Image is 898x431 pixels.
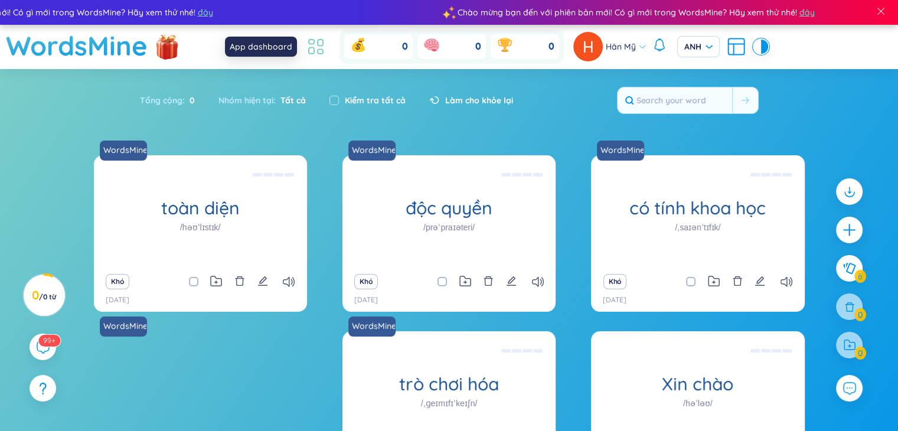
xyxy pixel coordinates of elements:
[352,145,396,155] font: WordsMine
[234,273,245,290] button: xóa bỏ
[603,274,627,289] button: Khó
[402,40,408,53] font: 0
[180,223,221,232] font: /həʊˈlɪstɪk/
[683,399,713,408] font: /həˈləʊ/
[100,141,152,161] a: WordsMine
[49,292,56,301] font: từ
[348,141,400,161] a: WordsMine
[345,95,406,106] font: Kiểm tra tất cả
[348,316,400,337] a: WordsMine
[600,145,645,155] font: WordsMine
[573,32,603,61] img: hình đại diện
[6,25,148,67] a: WordsMine
[140,95,182,106] font: Tổng cộng
[43,336,55,345] font: 99+
[506,276,517,286] span: biên tập
[146,373,254,395] font: có năng suất
[354,295,378,304] font: [DATE]
[100,316,152,337] a: WordsMine
[798,7,814,18] font: đây
[506,273,517,290] button: biên tập
[732,273,743,290] button: xóa bỏ
[732,276,743,286] span: xóa bỏ
[352,321,396,331] font: WordsMine
[662,373,733,395] font: Xin chào
[423,223,475,232] font: /prəˈpraɪəteri/
[483,273,494,290] button: xóa bỏ
[197,7,212,18] font: đây
[111,277,124,286] font: Khó
[225,37,297,57] div: App dashboard
[684,41,713,53] span: ANH
[38,335,60,347] sup: 591
[234,276,245,286] span: xóa bỏ
[629,197,766,219] font: có tính khoa học
[280,95,306,106] font: Tất cả
[548,40,554,53] font: 0
[218,95,273,106] font: Nhóm hiện tại
[6,29,148,62] font: WordsMine
[597,141,649,161] a: WordsMine
[106,295,129,304] font: [DATE]
[182,95,185,106] font: :
[106,274,129,289] button: Khó
[755,276,765,286] span: biên tập
[603,295,626,304] font: [DATE]
[475,40,481,53] font: 0
[684,41,701,52] font: ANH
[257,273,268,290] button: biên tập
[273,95,276,106] font: :
[675,223,720,232] font: /ˌsaɪənˈtɪfɪk/
[483,276,494,286] span: xóa bỏ
[456,7,796,18] font: Chào mừng bạn đến với phiên bản mới! Có gì mới trong WordsMine? Hãy xem thử nhé!
[103,145,148,155] font: WordsMine
[609,277,622,286] font: Khó
[257,276,268,286] span: biên tập
[421,399,478,408] font: /ˌɡeɪmɪfɪˈkeɪʃn/
[406,197,492,219] font: độc quyền
[606,41,636,52] font: Hân Mỹ
[399,373,498,395] font: trò chơi hóa
[32,288,39,302] font: 0
[103,321,148,331] font: WordsMine
[445,95,513,106] font: Làm cho khỏe lại
[179,399,221,408] font: /prəˈdʌktɪv/
[842,223,857,237] span: cộng thêm
[155,28,179,64] img: flashSalesIcon.a7f4f837.png
[190,95,195,106] font: 0
[360,277,373,286] font: Khó
[43,292,47,301] font: 0
[618,87,732,113] input: Search your word
[161,197,240,219] font: toàn diện
[573,32,606,61] a: hình đại diện
[354,274,378,289] button: Khó
[755,273,765,290] button: biên tập
[39,292,43,301] font: /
